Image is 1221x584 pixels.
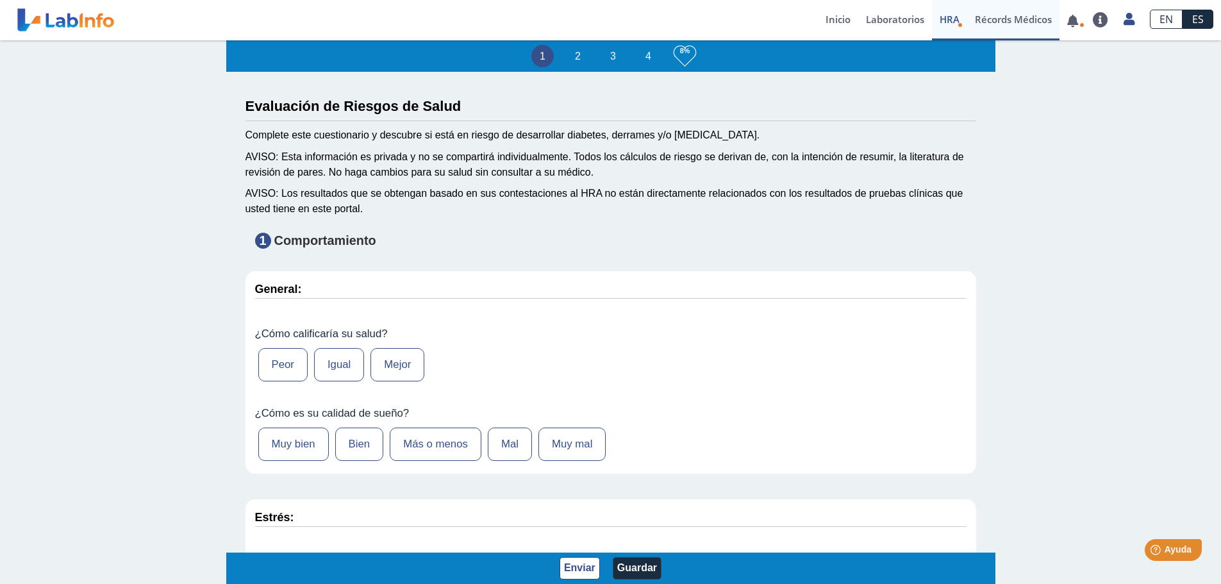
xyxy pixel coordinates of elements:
[531,45,554,67] li: 1
[255,283,302,296] strong: General:
[245,149,976,180] div: AVISO: Esta información es privada y no se compartirá individualmente. Todos los cálculos de ries...
[255,407,967,420] label: ¿Cómo es su calidad de sueño?
[245,98,976,114] h3: Evaluación de Riesgos de Salud
[538,428,606,461] label: Muy mal
[274,233,376,247] strong: Comportamiento
[258,348,308,381] label: Peor
[1150,10,1183,29] a: EN
[613,557,661,580] button: Guardar
[567,45,589,67] li: 2
[390,428,481,461] label: Más o menos
[335,428,384,461] label: Bien
[255,233,271,249] span: 1
[560,557,600,580] button: Enviar
[255,328,967,340] label: ¿Cómo calificaría su salud?
[314,348,364,381] label: Igual
[245,128,976,143] div: Complete este cuestionario y descubre si está en riesgo de desarrollar diabetes, derrames y/o [ME...
[674,43,696,59] h3: 8%
[1183,10,1213,29] a: ES
[637,45,660,67] li: 4
[940,13,959,26] span: HRA
[602,45,624,67] li: 3
[370,348,424,381] label: Mejor
[255,511,294,524] strong: Estrés:
[245,186,976,217] div: AVISO: Los resultados que se obtengan basado en sus contestaciones al HRA no están directamente r...
[258,428,329,461] label: Muy bien
[488,428,532,461] label: Mal
[1107,534,1207,570] iframe: Help widget launcher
